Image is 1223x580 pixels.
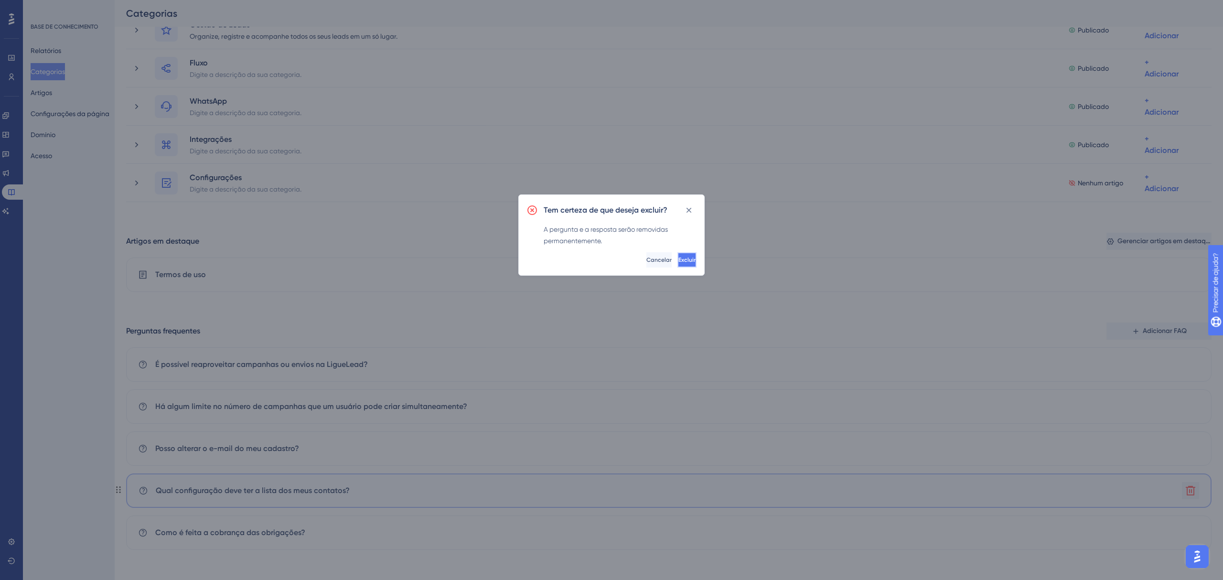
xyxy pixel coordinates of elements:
font: A pergunta e a resposta serão removidas permanentemente. [544,226,668,245]
font: Cancelar [646,257,672,263]
iframe: Iniciador do Assistente de IA do UserGuiding [1183,542,1212,571]
font: Precisar de ajuda? [22,4,82,11]
font: Excluir [678,257,696,263]
font: Tem certeza de que deseja excluir? [544,205,667,215]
